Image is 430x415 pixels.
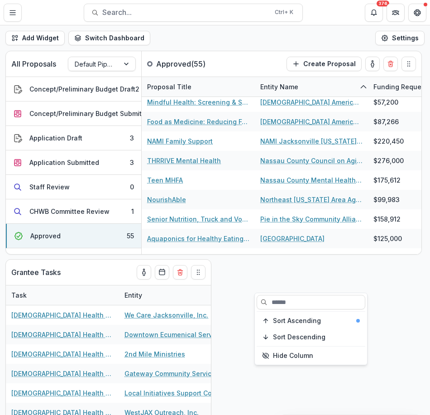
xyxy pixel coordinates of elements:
div: Proposal Title [142,82,197,92]
a: Nassau County Mental Health Alcoholism and Drug Abuse Council Inc [260,175,363,185]
a: Keeping Families Close [147,253,221,263]
div: Entity Name [255,77,368,97]
button: Partners [387,4,405,22]
p: All Proposals [11,58,56,69]
button: Staff Review0 [6,175,141,199]
button: Application Submitted3 [6,150,141,175]
div: 55 [127,231,134,241]
div: CHWB Committee Review [29,207,110,216]
div: Task [6,285,119,305]
a: Mindful Health: Screening & Support Initiative [147,97,249,107]
div: Ctrl + K [273,7,295,17]
div: $85,000 [373,253,399,263]
div: Concept/Preliminary Budget Submitted [29,109,152,118]
button: toggle-assigned-to-me [365,57,380,71]
a: NAMI Family Support [147,136,213,146]
a: [GEOGRAPHIC_DATA] [260,234,325,243]
button: Toggle Menu [4,4,22,22]
div: Proposal Title [142,77,255,97]
a: Food as Medicine: Reducing Food Insecurity & Promoting Health [147,117,249,126]
div: 1 [131,207,134,216]
button: Calendar [155,265,169,280]
button: Switch Dashboard [68,31,150,45]
div: Staff Review [29,182,70,192]
button: Get Help [408,4,426,22]
a: Northeast [US_STATE] Area Agency on Aging [260,195,363,204]
a: Teen MHFA [147,175,183,185]
div: 0 [130,182,134,192]
a: [DEMOGRAPHIC_DATA] Health Strategic Investment Impact Report 2 [11,349,114,359]
div: $276,000 [373,156,404,165]
button: Sort Ascending [257,314,365,328]
div: Approved [30,231,61,241]
a: NourishAble [147,195,186,204]
button: Create Proposal [287,57,362,71]
a: 2nd Mile Ministries [124,349,185,359]
button: Search... [84,4,303,22]
button: Add Widget [5,31,65,45]
div: Application Draft [29,133,82,143]
a: [DEMOGRAPHIC_DATA] Health Strategic Investment Impact Report 2 [11,369,114,378]
p: Approved ( 55 ) [156,58,224,69]
button: toggle-assigned-to-me [137,265,151,280]
a: [PERSON_NAME] House Charities of [GEOGRAPHIC_DATA] [260,253,363,263]
div: Concept/Preliminary Budget Draft [29,84,135,94]
svg: sorted ascending [360,83,367,91]
a: THRRIVE Mental Health [147,156,221,165]
button: Delete card [383,57,398,71]
button: Sort Descending [257,330,365,344]
div: 3 [130,158,134,167]
div: $175,612 [373,175,401,185]
div: 2 [135,84,139,94]
div: Entity [119,290,148,300]
div: 376 [377,0,389,7]
button: Concept/Preliminary Budget Submitted2 [6,101,141,126]
button: Application Draft3 [6,126,141,150]
a: Pie in the Sky Community Alliance [260,214,363,224]
div: $99,983 [373,195,400,204]
button: CHWB Committee Review1 [6,199,141,224]
a: Gateway Community Services [124,369,219,378]
a: Downtown Ecumenical Services Council - DESC [124,330,227,339]
span: Sort Ascending [273,317,321,325]
a: NAMI Jacksonville [US_STATE], Inc. [260,136,363,146]
div: Task [6,290,32,300]
button: Approved55 [6,224,141,248]
button: Delete card [173,265,187,280]
div: 3 [130,133,134,143]
span: Sort Descending [273,333,325,341]
div: Application Submitted [29,158,99,167]
p: Grantee Tasks [11,267,61,278]
a: [DEMOGRAPHIC_DATA] Health Strategic Investment Impact Report 2 [11,388,114,398]
button: Hide Column [257,348,365,363]
a: Aquaponics for Healthy Eating for Adults with I/DD [147,234,249,243]
button: Settings [375,31,425,45]
button: Drag [401,57,416,71]
div: $158,912 [373,214,401,224]
div: Entity [119,285,232,305]
a: Senior Nutrition, Truck and Volunteer Coordinator [147,214,249,224]
span: Search... [102,8,269,17]
a: [DEMOGRAPHIC_DATA] American Social Services [260,117,363,126]
button: Drag [191,265,205,280]
a: Nassau County Council on Aging [260,156,363,165]
div: $57,200 [373,97,398,107]
a: [DEMOGRAPHIC_DATA] Health Strategic Investment Impact Report 2 [11,330,114,339]
div: $125,000 [373,234,402,243]
a: Local Initiatives Support Corporation [124,388,227,398]
div: $87,266 [373,117,399,126]
div: $220,450 [373,136,404,146]
a: [DEMOGRAPHIC_DATA] Health Strategic Investment Impact Report [11,310,114,320]
button: Notifications [365,4,383,22]
a: [DEMOGRAPHIC_DATA] American Social Services [260,97,363,107]
a: We Care Jacksonville, Inc. [124,310,208,320]
div: Entity Name [255,82,304,92]
button: Concept/Preliminary Budget Draft2 [6,77,141,101]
